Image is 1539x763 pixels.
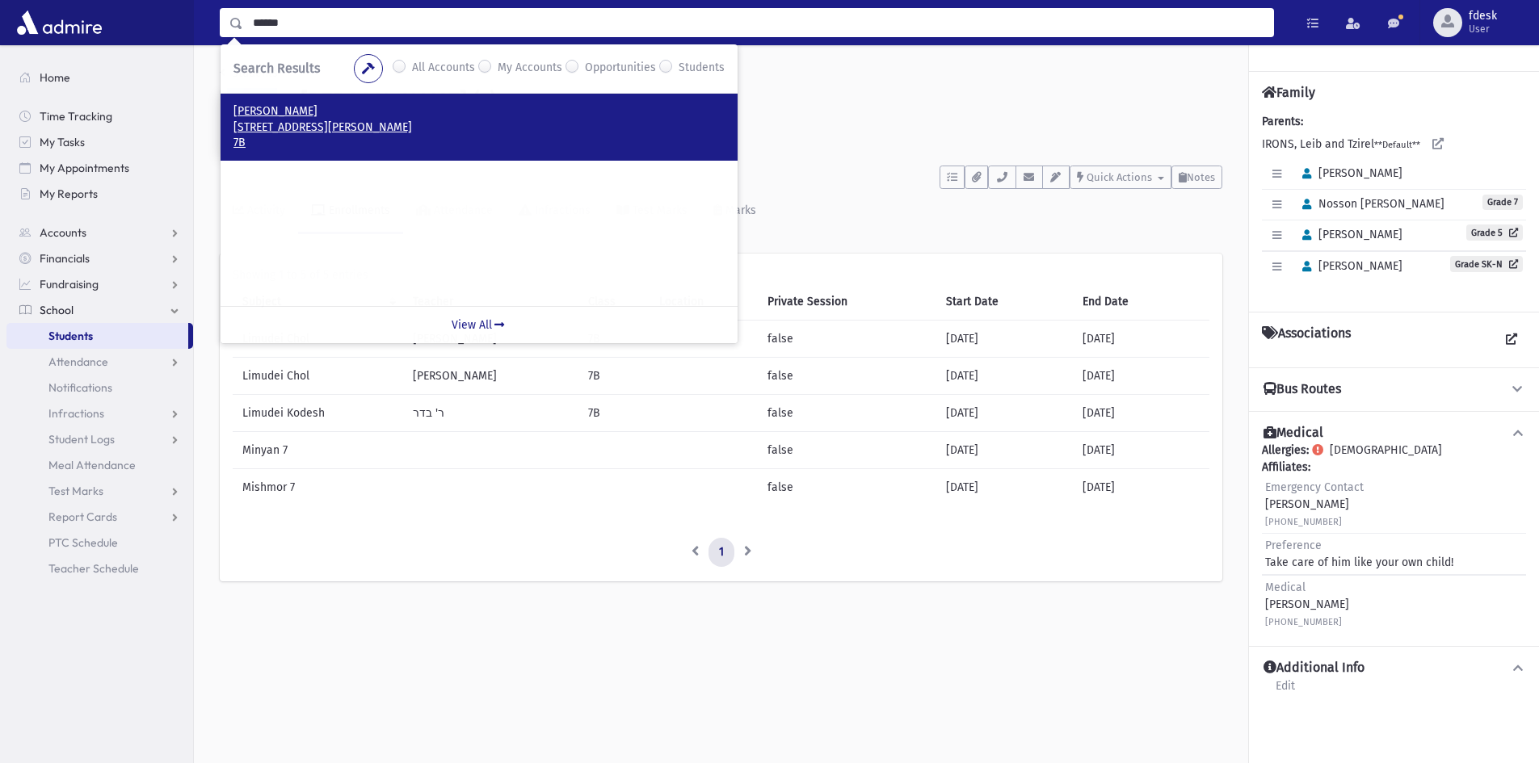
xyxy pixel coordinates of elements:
span: Preference [1265,539,1322,552]
a: Fundraising [6,271,193,297]
span: Accounts [40,225,86,240]
span: Home [40,70,70,85]
a: Students [220,66,278,80]
span: [PERSON_NAME] [1295,228,1402,241]
p: 7B [233,135,725,151]
a: Home [6,65,193,90]
button: Medical [1262,425,1526,442]
td: [DATE] [1073,321,1209,358]
span: School [40,303,74,317]
span: PTC Schedule [48,535,118,550]
label: Opportunities [585,59,656,78]
td: [DATE] [1073,469,1209,506]
a: Edit [1275,677,1296,706]
td: Minyan 7 [233,432,403,469]
a: My Appointments [6,155,193,181]
td: 7B [578,358,650,395]
span: Infractions [48,406,104,421]
a: Report Cards [6,504,193,530]
label: All Accounts [412,59,475,78]
h4: Family [1262,85,1315,100]
td: false [758,395,936,432]
a: Accounts [6,220,193,245]
h4: Medical [1264,425,1323,442]
span: Emergency Contact [1265,480,1364,494]
span: Report Cards [48,509,117,524]
div: IRONS, Leib and Tzirel [1262,113,1526,299]
a: Student Logs [6,426,193,452]
td: false [758,321,936,358]
td: Limudei Kodesh [233,395,403,432]
b: Parents: [1262,115,1303,128]
span: My Tasks [40,135,85,149]
h4: Bus Routes [1264,381,1341,398]
span: [PERSON_NAME] [1295,166,1402,180]
button: Additional Info [1262,660,1526,677]
td: 7B [578,395,650,432]
td: false [758,358,936,395]
input: Search [243,8,1273,37]
span: Financials [40,251,90,266]
b: Affiliates: [1262,460,1310,474]
div: [DEMOGRAPHIC_DATA] [1262,442,1526,633]
span: [PERSON_NAME] [1295,259,1402,273]
td: ר' בדר [403,395,578,432]
span: Notes [1187,171,1215,183]
span: Time Tracking [40,109,112,124]
a: Activity [220,189,298,234]
div: [PERSON_NAME] [1265,479,1364,530]
span: Medical [1265,581,1306,594]
a: Financials [6,245,193,271]
td: [DATE] [936,432,1074,469]
span: fdesk [1469,10,1497,23]
div: Take care of him like your own child! [1265,537,1453,571]
span: Fundraising [40,277,99,291]
button: Quick Actions [1070,166,1171,189]
td: false [758,469,936,506]
p: [STREET_ADDRESS][PERSON_NAME] [233,119,725,136]
button: Notes [1171,166,1222,189]
a: Attendance [6,349,193,375]
span: Test Marks [48,484,103,498]
a: [PERSON_NAME] [STREET_ADDRESS][PERSON_NAME] 7B [233,103,725,151]
span: My Reports [40,187,98,201]
a: Teacher Schedule [6,555,193,581]
a: Time Tracking [6,103,193,129]
span: Search Results [233,61,320,76]
span: Quick Actions [1087,171,1152,183]
a: School [6,297,193,323]
a: Grade SK-N [1450,256,1523,272]
nav: breadcrumb [220,65,278,88]
td: [DATE] [1073,358,1209,395]
a: Test Marks [6,478,193,504]
b: Allergies: [1262,443,1309,457]
td: Limudei Chol [233,358,403,395]
a: View All [221,306,738,343]
button: Bus Routes [1262,381,1526,398]
h4: Additional Info [1264,660,1364,677]
span: My Appointments [40,161,129,175]
small: [PHONE_NUMBER] [1265,517,1342,527]
span: Students [48,329,93,343]
td: [DATE] [1073,432,1209,469]
h1: [PERSON_NAME] (7) [301,88,1222,115]
span: Teacher Schedule [48,561,139,576]
th: Private Session [758,283,936,321]
td: Mishmor 7 [233,469,403,506]
a: Infractions [6,400,193,426]
h4: Associations [1262,325,1351,354]
th: End Date [1073,283,1209,321]
td: false [758,432,936,469]
div: Marks [722,203,756,217]
a: My Reports [6,181,193,207]
a: Notifications [6,375,193,400]
a: Grade 5 [1466,224,1523,241]
td: [DATE] [936,358,1074,395]
th: Start Date [936,283,1074,321]
img: +Ojgf8= [220,88,284,153]
label: Students [679,59,725,78]
td: [PERSON_NAME] [403,358,578,395]
span: Student Logs [48,432,115,446]
span: Nosson [PERSON_NAME] [1295,197,1444,211]
small: [PHONE_NUMBER] [1265,617,1342,627]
